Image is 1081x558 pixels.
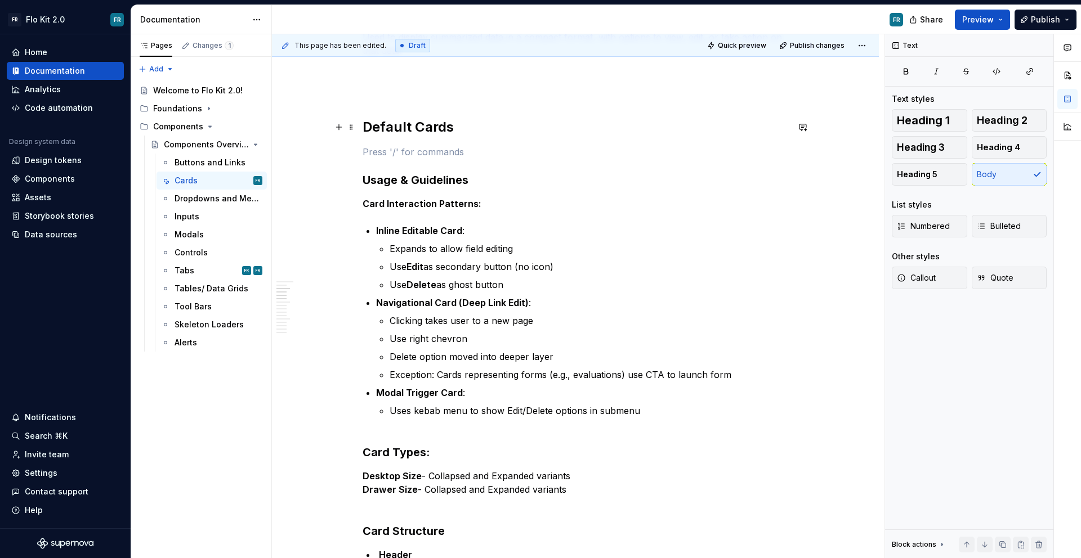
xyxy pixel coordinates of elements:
[149,65,163,74] span: Add
[897,220,950,232] span: Numbered
[977,220,1021,232] span: Bulleted
[25,505,43,516] div: Help
[157,208,267,226] a: Inputs
[193,41,234,50] div: Changes
[390,404,788,431] p: Uses kebab menu to show Edit/Delete options in submenu
[407,261,423,272] strong: Edit
[157,334,267,352] a: Alerts
[7,43,124,61] a: Home
[244,265,249,276] div: FR
[892,540,936,549] div: Block actions
[9,137,75,146] div: Design system data
[376,225,462,236] strong: Inline Editable Card
[135,82,267,352] div: Page tree
[897,115,950,126] span: Heading 1
[972,267,1047,289] button: Quote
[376,387,463,398] strong: Modal Trigger Card
[157,226,267,244] a: Modals
[955,10,1010,30] button: Preview
[25,467,57,479] div: Settings
[7,427,124,445] button: Search ⌘K
[25,486,88,497] div: Contact support
[225,41,234,50] span: 1
[157,316,267,334] a: Skeleton Loaders
[175,319,244,330] div: Skeleton Loaders
[135,118,267,136] div: Components
[972,109,1047,132] button: Heading 2
[175,157,245,168] div: Buttons and Links
[157,172,267,190] a: CardsFR
[363,445,430,459] strong: Card Types:
[153,121,203,132] div: Components
[25,47,47,58] div: Home
[157,298,267,316] a: Tool Bars
[977,115,1028,126] span: Heading 2
[25,155,82,166] div: Design tokens
[390,332,788,345] p: Use right chevron
[140,14,247,25] div: Documentation
[140,41,172,50] div: Pages
[977,142,1020,153] span: Heading 4
[37,538,93,549] svg: Supernova Logo
[376,386,788,399] p: :
[376,224,788,237] p: :
[26,14,65,25] div: Flo Kit 2.0
[135,100,267,118] div: Foundations
[135,82,267,100] a: Welcome to Flo Kit 2.0!
[776,38,850,53] button: Publish changes
[972,215,1047,237] button: Bulleted
[7,464,124,482] a: Settings
[892,267,967,289] button: Callout
[7,99,124,117] a: Code automation
[407,279,436,290] strong: Delete
[175,211,199,222] div: Inputs
[376,296,788,309] p: :
[256,175,260,186] div: FR
[409,41,426,50] span: Draft
[7,445,124,463] a: Invite team
[7,501,124,519] button: Help
[704,38,771,53] button: Quick preview
[175,229,204,240] div: Modals
[892,215,967,237] button: Numbered
[7,151,124,169] a: Design tokens
[25,449,69,460] div: Invite team
[256,265,260,276] div: FR
[164,139,249,150] div: Components Overview
[390,314,788,327] p: Clicking takes user to a new page
[153,85,243,96] div: Welcome to Flo Kit 2.0!
[376,297,529,308] strong: Navigational Card (Deep Link Edit)
[363,469,788,510] p: - Collapsed and Expanded variants - Collapsed and Expanded variants
[363,470,422,481] strong: Desktop Size
[892,537,946,552] div: Block actions
[114,15,121,24] div: FR
[363,524,445,538] strong: Card Structure
[146,136,267,154] a: Components Overview
[363,484,418,495] strong: Drawer Size
[153,103,202,114] div: Foundations
[718,41,766,50] span: Quick preview
[7,188,124,206] a: Assets
[892,136,967,159] button: Heading 3
[25,430,68,442] div: Search ⌘K
[175,301,212,312] div: Tool Bars
[390,278,788,291] p: Use as ghost button
[390,260,788,273] p: Use as secondary button (no icon)
[7,207,124,225] a: Storybook stories
[390,368,788,381] p: Exception: Cards representing forms (e.g., evaluations) use CTA to launch form
[25,192,51,203] div: Assets
[25,84,61,95] div: Analytics
[893,15,900,24] div: FR
[157,244,267,262] a: Controls
[25,102,93,114] div: Code automation
[25,210,94,222] div: Storybook stories
[7,62,124,80] a: Documentation
[892,93,935,105] div: Text styles
[135,61,177,77] button: Add
[175,175,198,186] div: Cards
[294,41,386,50] span: This page has been edited.
[363,198,481,209] strong: Card Interaction Patterns:
[175,337,197,348] div: Alerts
[790,41,845,50] span: Publish changes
